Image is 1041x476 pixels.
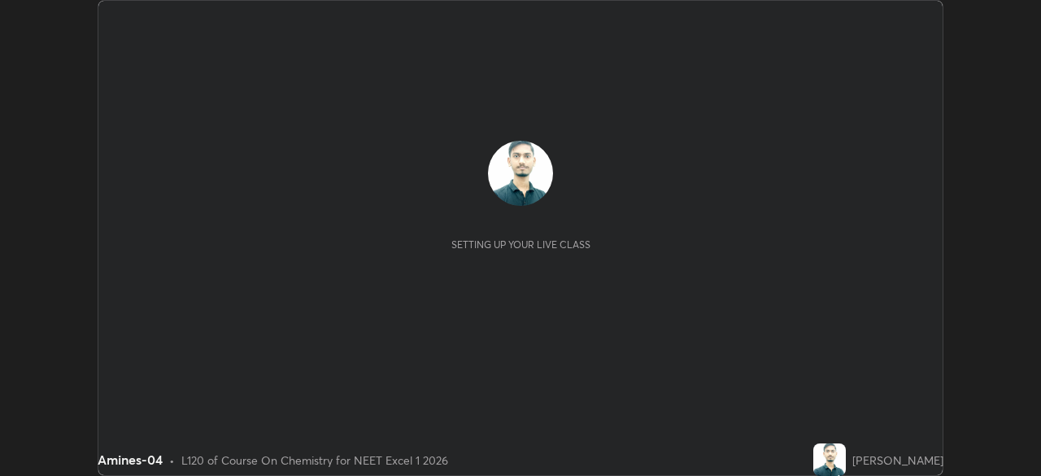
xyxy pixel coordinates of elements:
[169,452,175,469] div: •
[852,452,943,469] div: [PERSON_NAME]
[451,238,590,251] div: Setting up your live class
[813,443,846,476] img: 9fa8b66408ac4135a2eea6c5ae9b3aff.jpg
[98,450,163,469] div: Amines-04
[181,452,448,469] div: L120 of Course On Chemistry for NEET Excel 1 2026
[488,141,553,206] img: 9fa8b66408ac4135a2eea6c5ae9b3aff.jpg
